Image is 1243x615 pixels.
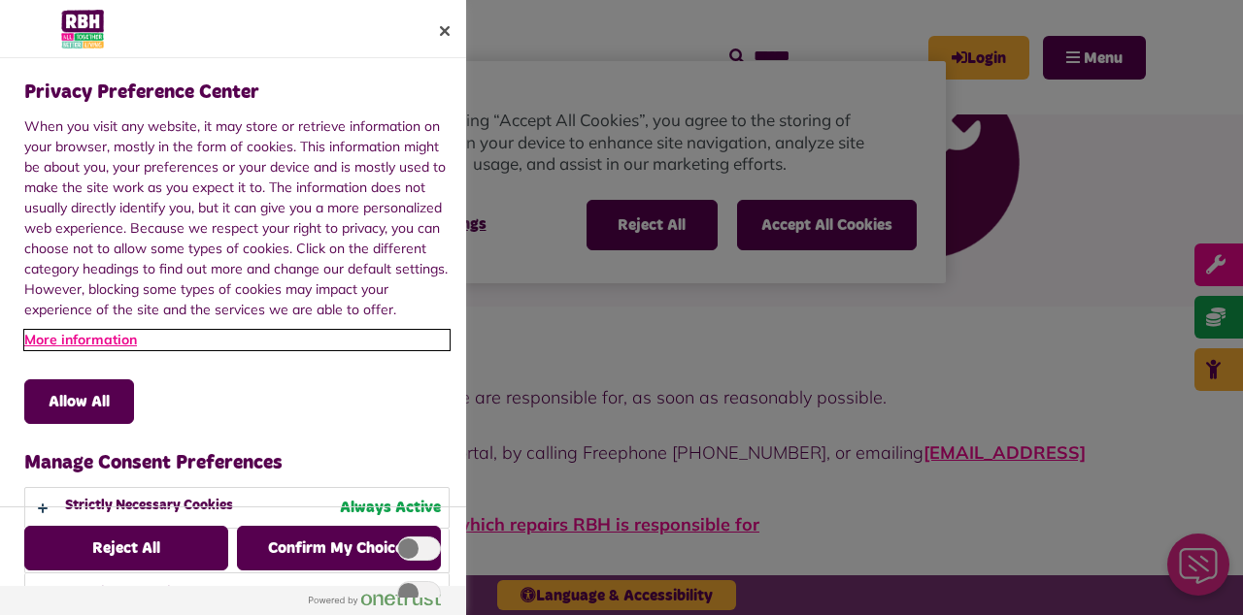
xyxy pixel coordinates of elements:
[309,591,456,615] a: Powered by OneTrust Opens in a new Tab
[423,10,466,52] button: Close
[12,6,74,68] div: Close Web Assistant
[24,116,450,355] div: When you visit any website, it may store or retrieve information on your browser, mostly in the f...
[24,10,141,49] div: Company Logo
[24,526,228,570] button: Reject All
[24,379,134,424] button: Allow All
[309,591,441,606] img: Powered by OneTrust Opens in a new Tab
[24,330,450,350] a: More information about your privacy, opens in a new tab
[61,10,104,49] img: Company Logo
[24,448,450,477] h3: Manage Consent Preferences
[24,78,259,107] h2: Privacy Preference Center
